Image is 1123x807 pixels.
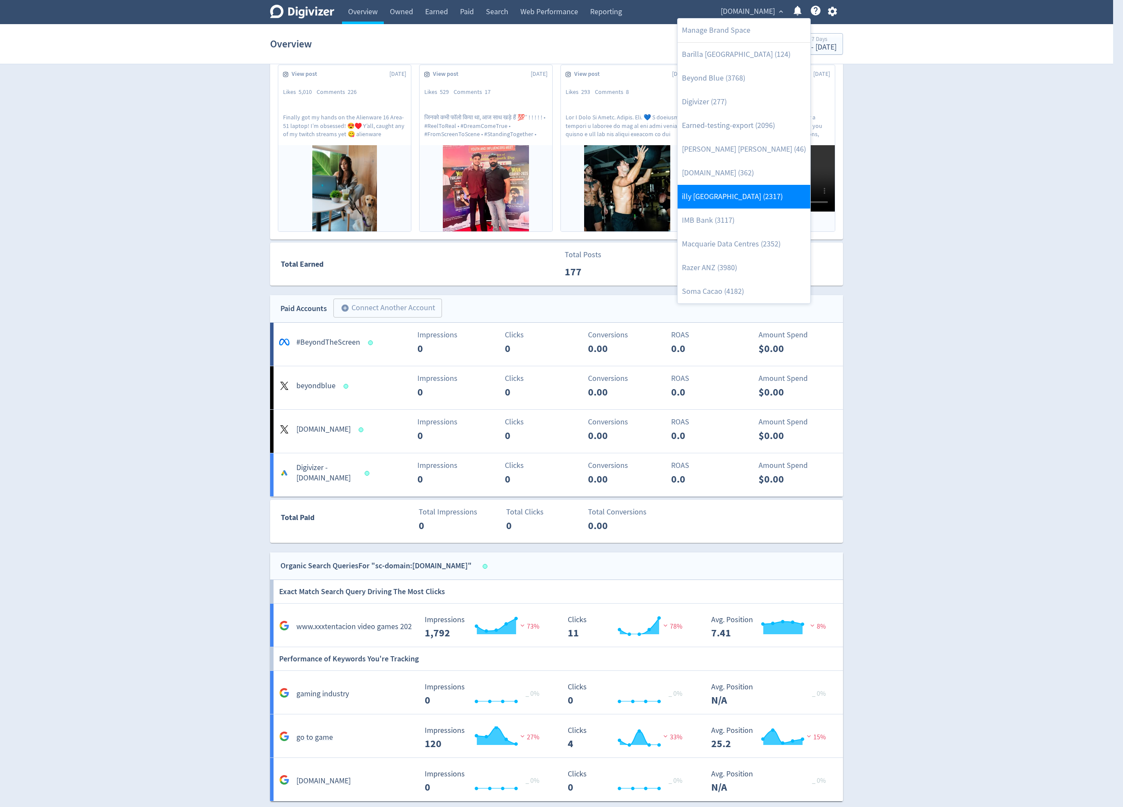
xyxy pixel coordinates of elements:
[678,66,810,90] a: Beyond Blue (3768)
[678,256,810,280] a: Razer ANZ (3980)
[678,280,810,303] a: Soma Cacao (4182)
[678,232,810,256] a: Macquarie Data Centres (2352)
[678,137,810,161] a: [PERSON_NAME] [PERSON_NAME] (46)
[678,185,810,209] a: illy [GEOGRAPHIC_DATA] (2317)
[678,209,810,232] a: IMB Bank (3117)
[678,114,810,137] a: Earned-testing-export (2096)
[678,19,810,42] a: Manage Brand Space
[678,161,810,185] a: [DOMAIN_NAME] (362)
[678,43,810,66] a: Barilla [GEOGRAPHIC_DATA] (124)
[678,90,810,114] a: Digivizer (277)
